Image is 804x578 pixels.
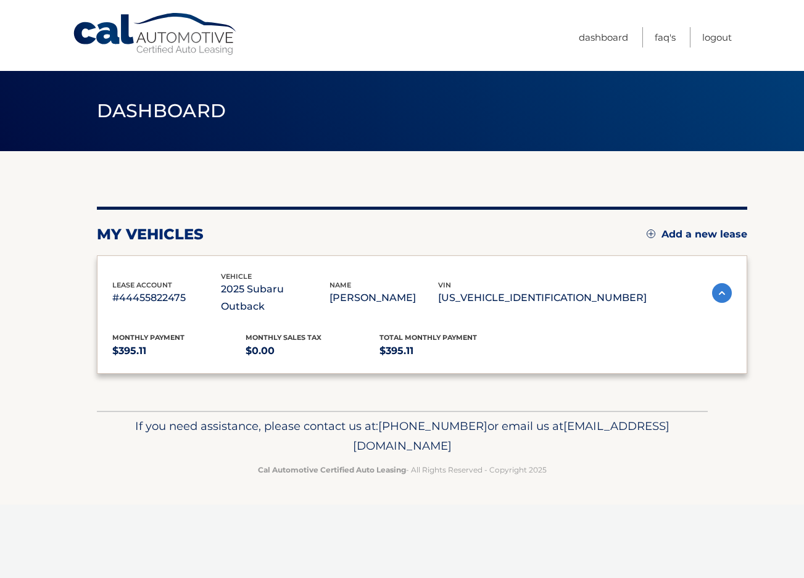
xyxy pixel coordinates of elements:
span: [PHONE_NUMBER] [378,419,487,433]
span: Total Monthly Payment [379,333,477,342]
span: Monthly Payment [112,333,184,342]
a: Dashboard [579,27,628,47]
h2: my vehicles [97,225,204,244]
span: [EMAIL_ADDRESS][DOMAIN_NAME] [353,419,669,453]
p: If you need assistance, please contact us at: or email us at [105,416,700,456]
p: $395.11 [379,342,513,360]
strong: Cal Automotive Certified Auto Leasing [258,465,406,474]
p: 2025 Subaru Outback [221,281,329,315]
p: [US_VEHICLE_IDENTIFICATION_NUMBER] [438,289,647,307]
a: Cal Automotive [72,12,239,56]
p: [PERSON_NAME] [329,289,438,307]
span: Monthly sales Tax [246,333,321,342]
p: $0.00 [246,342,379,360]
a: Logout [702,27,732,47]
p: #44455822475 [112,289,221,307]
a: FAQ's [655,27,676,47]
p: $395.11 [112,342,246,360]
img: accordion-active.svg [712,283,732,303]
span: Dashboard [97,99,226,122]
span: lease account [112,281,172,289]
img: add.svg [647,229,655,238]
span: vin [438,281,451,289]
p: - All Rights Reserved - Copyright 2025 [105,463,700,476]
span: vehicle [221,272,252,281]
a: Add a new lease [647,228,747,241]
span: name [329,281,351,289]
